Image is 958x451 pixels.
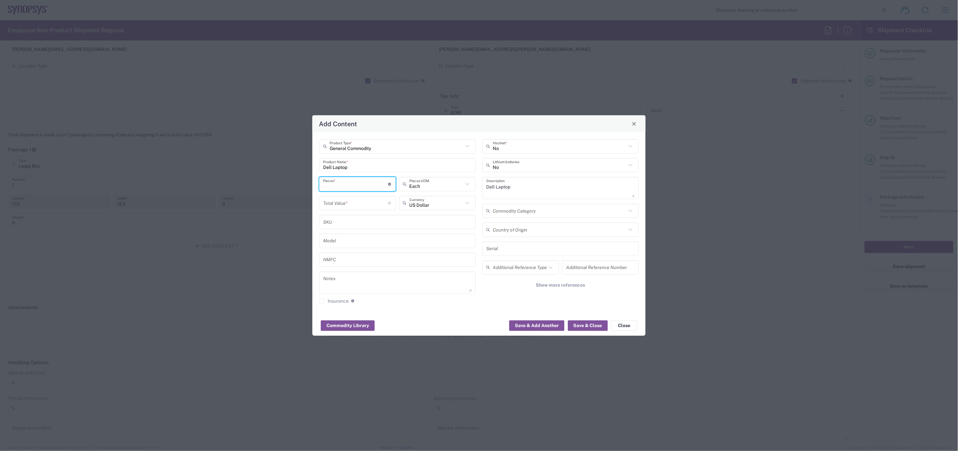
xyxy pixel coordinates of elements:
[321,321,375,331] button: Commodity Library
[509,321,564,331] button: Save & Add Another
[611,321,637,331] button: Close
[319,119,357,128] h4: Add Content
[319,298,349,304] label: Insurance
[536,282,585,288] span: Show more references
[568,321,608,331] button: Save & Close
[630,119,639,128] button: Close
